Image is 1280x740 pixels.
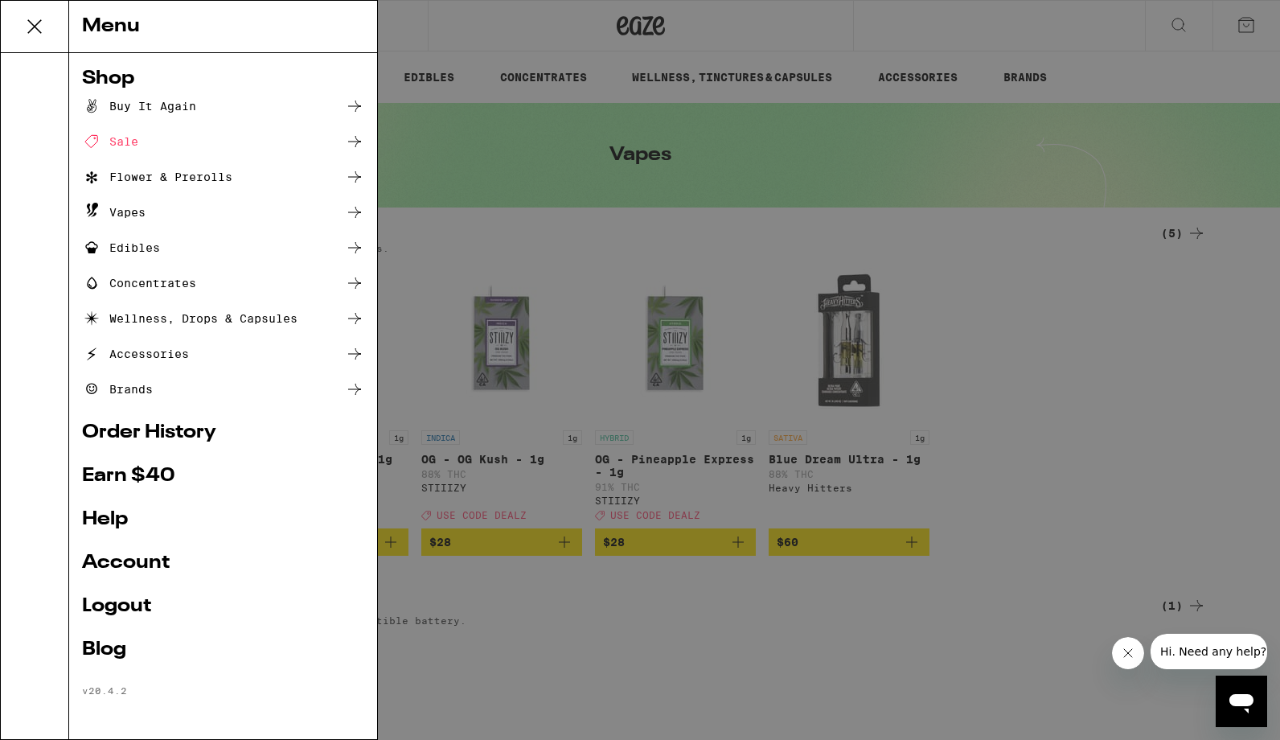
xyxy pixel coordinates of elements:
a: Sale [82,132,364,151]
a: Earn $ 40 [82,467,364,486]
a: Vapes [82,203,364,222]
div: Flower & Prerolls [82,167,232,187]
a: Shop [82,69,364,88]
a: Help [82,510,364,529]
a: Accessories [82,344,364,364]
div: Sale [82,132,138,151]
a: Order History [82,423,364,442]
iframe: Close message [1112,637,1144,669]
div: Buy It Again [82,97,196,116]
iframe: Button to launch messaging window [1216,676,1267,727]
div: Accessories [82,344,189,364]
span: v 20.4.2 [82,685,127,696]
a: Logout [82,597,364,616]
a: Brands [82,380,364,399]
div: Concentrates [82,273,196,293]
div: Vapes [82,203,146,222]
div: Menu [69,1,377,53]
div: Edibles [82,238,160,257]
a: Wellness, Drops & Capsules [82,309,364,328]
div: Brands [82,380,153,399]
a: Flower & Prerolls [82,167,364,187]
a: Account [82,553,364,573]
a: Concentrates [82,273,364,293]
a: Blog [82,640,364,660]
a: Buy It Again [82,97,364,116]
a: Edibles [82,238,364,257]
div: Wellness, Drops & Capsules [82,309,297,328]
iframe: Message from company [1151,634,1267,669]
